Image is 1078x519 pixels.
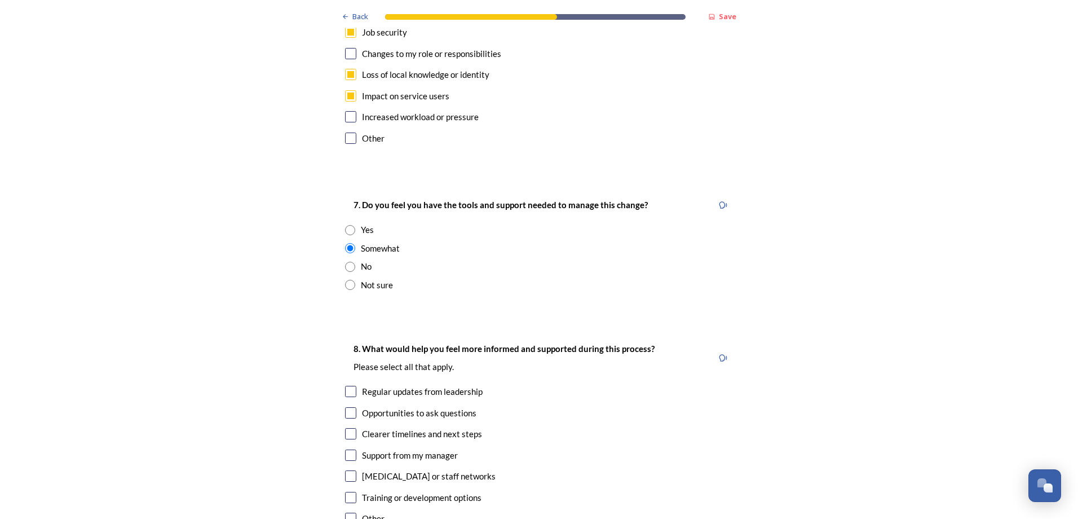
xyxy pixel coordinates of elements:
div: Yes [361,223,374,236]
div: Somewhat [361,242,400,255]
div: Opportunities to ask questions [362,407,476,420]
p: Please select all that apply. [354,361,655,373]
div: Job security [362,26,407,39]
div: Impact on service users [362,90,449,103]
span: Back [352,11,368,22]
div: Clearer timelines and next steps [362,428,482,441]
strong: Save [719,11,736,21]
strong: 7. Do you feel you have the tools and support needed to manage this change? [354,200,648,210]
div: Regular updates from leadership [362,385,483,398]
div: Other [362,132,385,145]
div: Changes to my role or responsibilities [362,47,501,60]
div: No [361,260,372,273]
div: Support from my manager [362,449,458,462]
strong: 8. What would help you feel more informed and supported during this process? [354,344,655,354]
div: [MEDICAL_DATA] or staff networks [362,470,496,483]
div: Loss of local knowledge or identity [362,68,489,81]
div: Increased workload or pressure [362,111,479,124]
button: Open Chat [1028,469,1061,502]
div: Training or development options [362,491,481,504]
div: Not sure [361,279,393,292]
